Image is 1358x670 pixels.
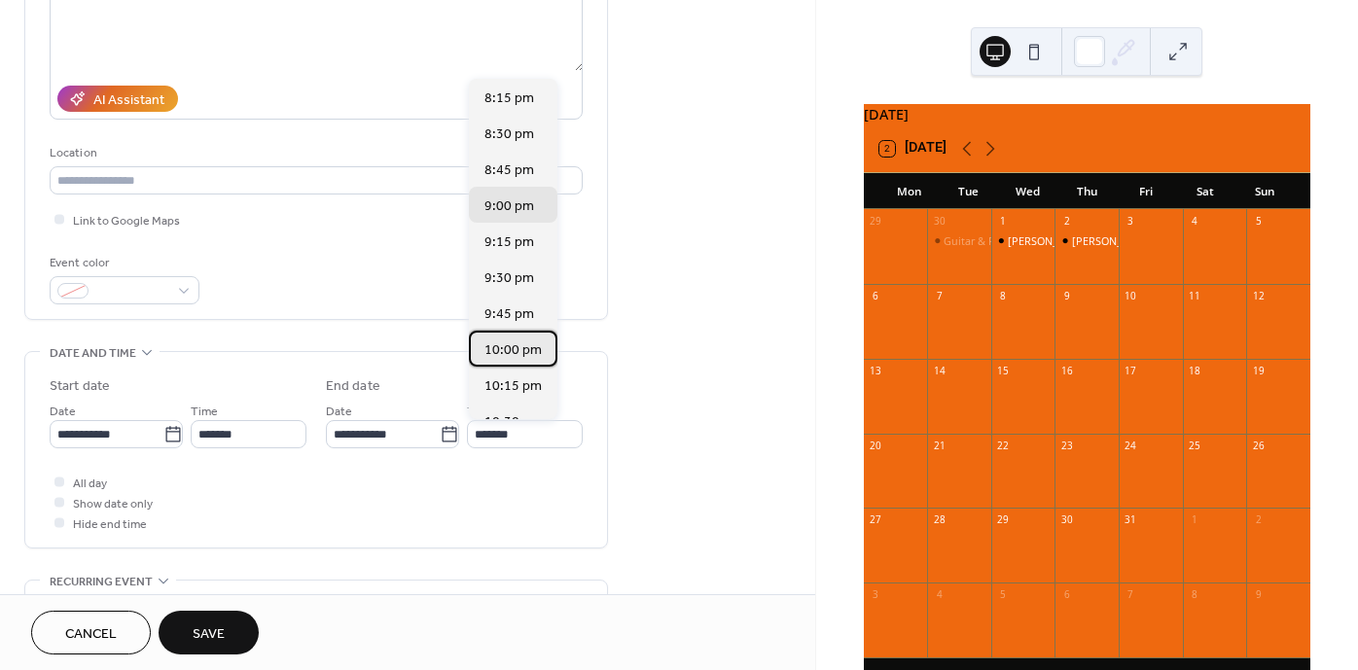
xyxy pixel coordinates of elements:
[996,513,1010,527] div: 29
[991,233,1055,248] div: Terry Clarke's JAM Session
[869,513,882,527] div: 27
[1188,513,1201,527] div: 1
[927,233,991,248] div: Guitar & Piano Masters
[484,88,534,108] span: 8:15 pm
[1125,364,1138,377] div: 17
[484,303,534,324] span: 9:45 pm
[996,289,1010,302] div: 8
[933,588,947,602] div: 4
[1117,173,1176,210] div: Fri
[65,624,117,645] span: Cancel
[869,215,882,229] div: 29
[484,159,534,180] span: 8:45 pm
[73,474,107,494] span: All day
[50,343,136,364] span: Date and time
[1125,588,1138,602] div: 7
[933,215,947,229] div: 30
[1060,215,1074,229] div: 2
[996,215,1010,229] div: 1
[50,572,153,592] span: Recurring event
[873,136,953,161] button: 2[DATE]
[933,289,947,302] div: 7
[1008,233,1155,248] div: [PERSON_NAME] JAM Session
[57,86,178,112] button: AI Assistant
[191,402,218,422] span: Time
[1176,173,1235,210] div: Sat
[864,104,1310,125] div: [DATE]
[484,123,534,144] span: 8:30 pm
[933,439,947,452] div: 21
[1125,215,1138,229] div: 3
[869,588,882,602] div: 3
[1252,215,1266,229] div: 5
[50,143,579,163] div: Location
[933,364,947,377] div: 14
[998,173,1057,210] div: Wed
[1060,289,1074,302] div: 9
[50,376,110,397] div: Start date
[484,339,542,360] span: 10:00 pm
[31,611,151,654] button: Cancel
[869,364,882,377] div: 13
[1188,439,1201,452] div: 25
[1188,289,1201,302] div: 11
[1252,289,1266,302] div: 12
[1054,233,1119,248] div: Allison Au Quartet
[879,173,939,210] div: Mon
[1060,439,1074,452] div: 23
[193,624,225,645] span: Save
[73,494,153,514] span: Show date only
[1252,364,1266,377] div: 19
[1252,588,1266,602] div: 9
[933,513,947,527] div: 28
[869,289,882,302] div: 6
[73,211,180,231] span: Link to Google Maps
[1252,439,1266,452] div: 26
[1125,439,1138,452] div: 24
[484,411,542,432] span: 10:30 pm
[1125,513,1138,527] div: 31
[159,611,259,654] button: Save
[1188,588,1201,602] div: 8
[50,402,76,422] span: Date
[1188,215,1201,229] div: 4
[484,267,534,288] span: 9:30 pm
[467,402,494,422] span: Time
[50,253,196,273] div: Event color
[939,173,998,210] div: Tue
[1188,364,1201,377] div: 18
[1125,289,1138,302] div: 10
[93,90,164,111] div: AI Assistant
[484,231,534,252] span: 9:15 pm
[484,375,542,396] span: 10:15 pm
[1057,173,1117,210] div: Thu
[1252,513,1266,527] div: 2
[1235,173,1295,210] div: Sun
[1060,513,1074,527] div: 30
[944,233,1059,248] div: Guitar & Piano Masters
[996,588,1010,602] div: 5
[869,439,882,452] div: 20
[326,376,380,397] div: End date
[1060,588,1074,602] div: 6
[326,402,352,422] span: Date
[996,439,1010,452] div: 22
[73,514,147,535] span: Hide end time
[484,195,534,216] span: 9:00 pm
[996,364,1010,377] div: 15
[1072,233,1197,248] div: [PERSON_NAME] Quartet
[1060,364,1074,377] div: 16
